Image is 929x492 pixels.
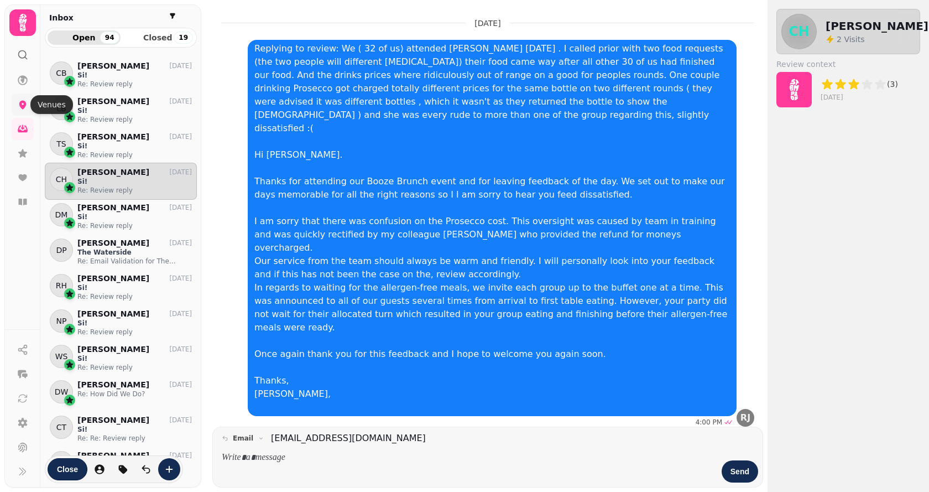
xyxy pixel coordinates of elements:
p: [PERSON_NAME] [77,239,149,248]
span: CH [789,25,810,38]
p: Si! [77,142,192,151]
p: [PERSON_NAME] [77,345,149,354]
p: The Waterside [77,248,192,257]
p: [DATE] [169,309,192,318]
div: 4:00 PM [696,418,723,427]
p: Hi [PERSON_NAME]. [254,148,730,162]
p: [DATE] [169,274,192,283]
p: Re: Email Validation for The Waterside [77,257,192,266]
p: [DATE] [169,61,192,70]
div: grid [45,56,197,483]
time: [DATE] [821,93,898,102]
p: [DATE] [169,239,192,247]
p: I am sorry that there was confusion on the Prosecco cost. This oversight was caused by team in tr... [254,215,730,255]
p: ( 3 ) [887,79,898,90]
span: RJ [740,413,750,422]
p: Once again thank you for this feedback and I hope to welcome you again soon. [254,348,730,361]
span: NP [56,315,67,327]
span: Open [56,34,112,42]
p: [PERSON_NAME] [77,168,149,177]
span: DP [56,245,66,256]
p: [PERSON_NAME] [77,97,149,106]
span: RH [56,280,67,291]
span: Close [57,465,78,473]
p: Si! [77,319,192,328]
p: Re: Review reply [77,292,192,301]
span: DW [55,386,69,397]
p: Visits [837,34,865,45]
p: [DATE] [474,18,500,29]
p: Si! [77,213,192,221]
span: Send [730,468,749,475]
p: Thanks, [254,374,730,387]
p: Replying to review: We ( 32 of us) attended [PERSON_NAME] [DATE] . I called prior with two food r... [254,42,730,135]
p: Si! [77,354,192,363]
button: Close [48,458,87,480]
p: Re: Review reply [77,115,192,124]
button: filter [166,9,179,23]
p: [DATE] [169,132,192,141]
button: is-read [135,458,157,480]
p: [DATE] [169,380,192,389]
div: Venues [30,95,73,114]
p: Si! [77,71,192,80]
p: Re: How Did We Do? [77,390,192,398]
p: [PERSON_NAME] [77,416,149,425]
p: Si! [77,425,192,434]
span: 2 [837,35,844,44]
p: Re: Review reply [77,151,192,159]
button: email [217,432,269,445]
p: [PERSON_NAME] [77,61,149,71]
span: TS [56,138,66,149]
span: DM [55,209,68,220]
span: WS [55,351,68,362]
p: [PERSON_NAME] [77,274,149,283]
button: Send [722,460,758,483]
p: [PERSON_NAME] [77,309,149,319]
span: CH [56,174,67,185]
p: Re: Review reply [77,80,192,89]
span: Closed [131,34,186,42]
button: Open94 [48,30,121,45]
p: Our service from the team should always be warm and friendly. I will personally look into your fe... [254,255,730,281]
p: [PERSON_NAME] [PERSON_NAME] [77,451,163,460]
p: Re: Review reply [77,328,192,336]
span: CT [56,422,66,433]
p: [PERSON_NAME] [77,203,149,213]
button: create-convo [158,458,180,480]
div: 19 [174,32,193,44]
p: [DATE] [169,416,192,424]
h2: Inbox [49,12,74,23]
p: Re: Review reply [77,186,192,195]
p: [DATE] [169,451,192,460]
p: [PERSON_NAME] [77,132,149,142]
label: Review context [776,59,920,70]
p: [DATE] [169,203,192,212]
p: Si! [77,283,192,292]
p: Re: Review reply [77,363,192,372]
button: Closed19 [122,30,195,45]
p: Thanks for attending our Booze Brunch event and for leaving feedback of the day. We set out to ma... [254,175,730,201]
p: [DATE] [169,97,192,106]
p: [DATE] [169,168,192,177]
h2: [PERSON_NAME] [826,18,928,34]
p: [DATE] [169,345,192,354]
p: [PERSON_NAME] [77,380,149,390]
p: Re: Review reply [77,221,192,230]
p: In regards to waiting for the allergen-free meals, we invite each group up to the buffet one at a... [254,281,730,334]
p: Si! [77,106,192,115]
span: CB [56,68,66,79]
p: [PERSON_NAME], [254,387,730,401]
button: tag-thread [112,458,134,480]
p: Si! [77,177,192,186]
a: [EMAIL_ADDRESS][DOMAIN_NAME] [271,432,426,445]
p: Re: Re: Review reply [77,434,192,443]
div: 94 [100,32,119,44]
